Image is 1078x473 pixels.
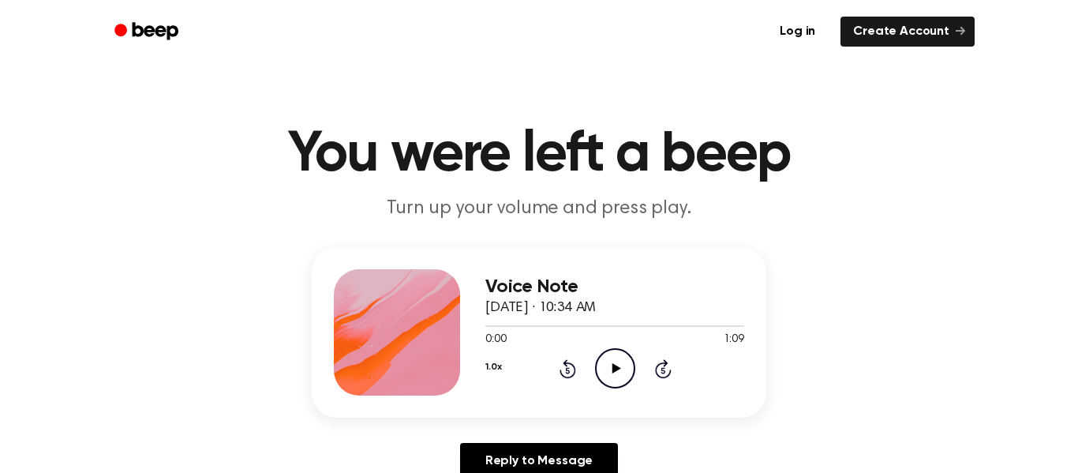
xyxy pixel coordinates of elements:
span: 1:09 [724,332,744,348]
button: 1.0x [485,354,501,381]
span: 0:00 [485,332,506,348]
span: [DATE] · 10:34 AM [485,301,596,315]
p: Turn up your volume and press play. [236,196,842,222]
a: Beep [103,17,193,47]
h1: You were left a beep [135,126,943,183]
a: Log in [764,13,831,50]
a: Create Account [840,17,975,47]
h3: Voice Note [485,276,744,298]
